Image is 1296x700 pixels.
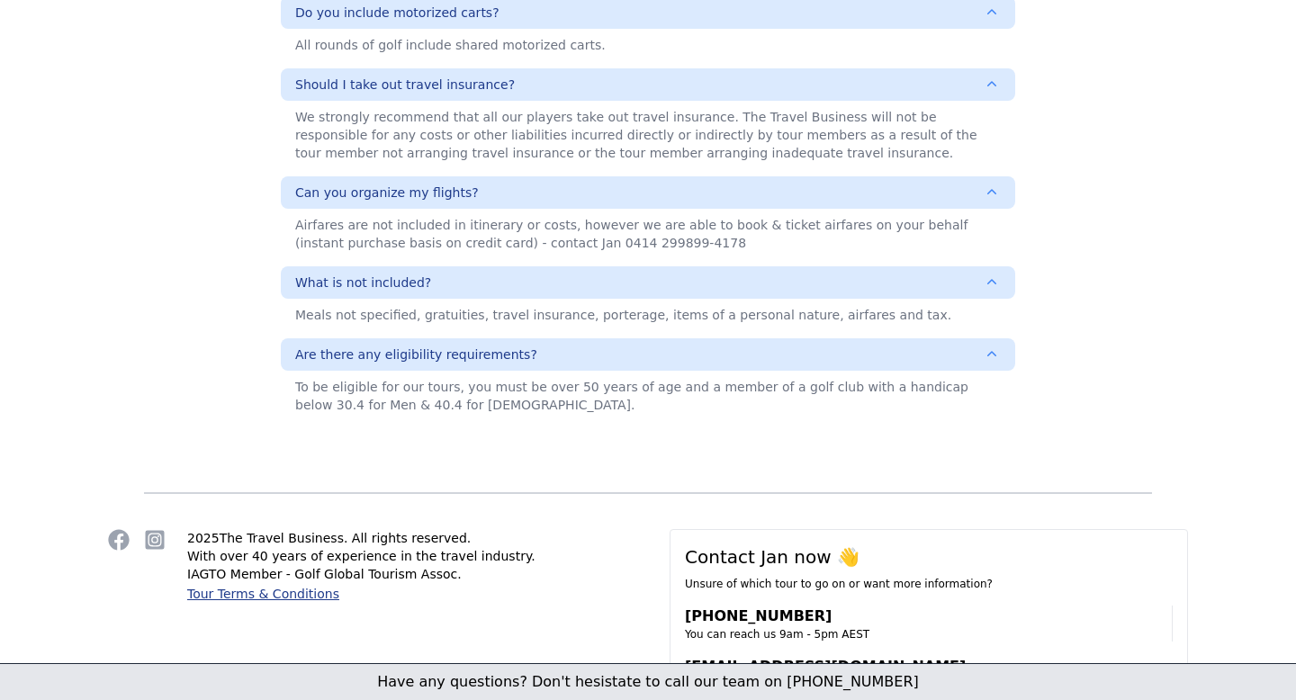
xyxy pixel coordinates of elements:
h2: Contact Jan now 👋 [685,544,1173,570]
div: All rounds of golf include shared motorized carts. [281,29,1015,61]
span: Can you organize my flights? [295,184,479,202]
button: Can you organize my flights? [281,176,1015,209]
a: The Travel Business Golf Tours's Instagram profile (opens in new window) [144,529,166,551]
a: The Travel Business Golf Tours's Facebook profile (opens in new window) [108,529,130,551]
div: Meals not specified, gratuities, travel insurance, porterage, items of a personal nature, airfare... [281,299,1015,331]
p: You can reach us 9am - 5pm AEST [685,627,869,642]
p: Unsure of which tour to go on or want more information? [685,577,1173,591]
div: Airfares are not included in itinerary or costs, however we are able to book & ticket airfares on... [281,209,1015,259]
button: Should I take out travel insurance? [281,68,1015,101]
p: 2025 The Travel Business. All rights reserved. [187,529,535,547]
p: With over 40 years of experience in the travel industry. [187,547,535,565]
button: What is not included? [281,266,1015,299]
a: Tour Terms & Conditions [187,587,339,601]
span: What is not included? [295,274,431,292]
span: Should I take out travel insurance? [295,76,515,94]
a: [EMAIL_ADDRESS][DOMAIN_NAME] [685,651,966,682]
div: We strongly recommend that all our players take out travel insurance. The Travel Business will no... [281,101,1015,169]
button: Are there any eligibility requirements? [281,338,1015,371]
div: To be eligible for our tours, you must be over 50 years of age and a member of a golf club with a... [281,371,1015,421]
span: Are there any eligibility requirements? [295,346,537,363]
a: [PHONE_NUMBER] [685,600,832,632]
p: IAGTO Member - Golf Global Tourism Assoc. [187,565,535,583]
span: Do you include motorized carts? [295,4,499,22]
